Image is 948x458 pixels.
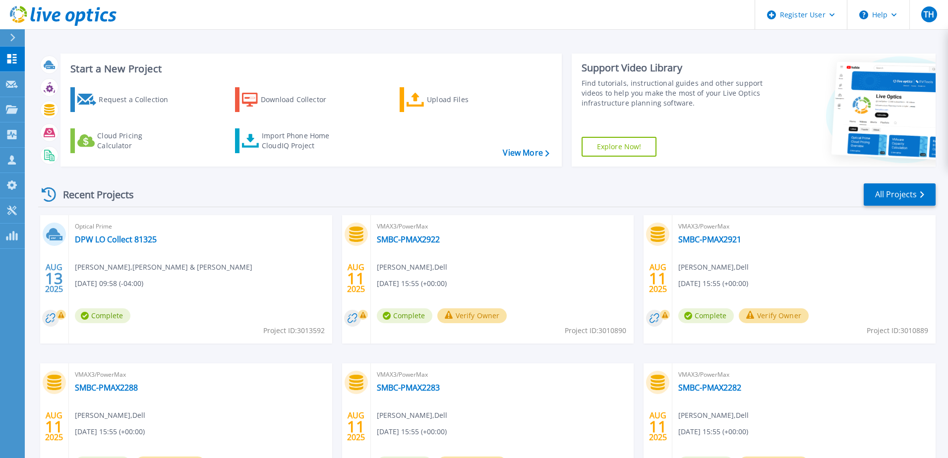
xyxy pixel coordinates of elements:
[45,408,63,445] div: AUG 2025
[377,221,628,232] span: VMAX3/PowerMax
[678,383,741,393] a: SMBC-PMAX2282
[377,426,447,437] span: [DATE] 15:55 (+00:00)
[75,383,138,393] a: SMBC-PMAX2288
[97,131,177,151] div: Cloud Pricing Calculator
[75,369,326,380] span: VMAX3/PowerMax
[263,325,325,336] span: Project ID: 3013592
[582,61,767,74] div: Support Video Library
[45,260,63,296] div: AUG 2025
[582,78,767,108] div: Find tutorials, instructional guides and other support videos to help you make the most of your L...
[565,325,626,336] span: Project ID: 3010890
[235,87,346,112] a: Download Collector
[45,422,63,431] span: 11
[377,369,628,380] span: VMAX3/PowerMax
[377,410,447,421] span: [PERSON_NAME] , Dell
[377,383,440,393] a: SMBC-PMAX2283
[75,262,252,273] span: [PERSON_NAME] , [PERSON_NAME] & [PERSON_NAME]
[582,137,657,157] a: Explore Now!
[75,278,143,289] span: [DATE] 09:58 (-04:00)
[347,274,365,283] span: 11
[75,234,157,244] a: DPW LO Collect 81325
[75,410,145,421] span: [PERSON_NAME] , Dell
[649,274,667,283] span: 11
[75,221,326,232] span: Optical Prime
[649,408,667,445] div: AUG 2025
[70,128,181,153] a: Cloud Pricing Calculator
[75,426,145,437] span: [DATE] 15:55 (+00:00)
[70,87,181,112] a: Request a Collection
[347,260,365,296] div: AUG 2025
[678,426,748,437] span: [DATE] 15:55 (+00:00)
[678,410,749,421] span: [PERSON_NAME] , Dell
[347,422,365,431] span: 11
[678,234,741,244] a: SMBC-PMAX2921
[262,131,339,151] div: Import Phone Home CloudIQ Project
[867,325,928,336] span: Project ID: 3010889
[739,308,809,323] button: Verify Owner
[427,90,506,110] div: Upload Files
[649,422,667,431] span: 11
[864,183,936,206] a: All Projects
[678,262,749,273] span: [PERSON_NAME] , Dell
[678,308,734,323] span: Complete
[347,408,365,445] div: AUG 2025
[503,148,549,158] a: View More
[99,90,178,110] div: Request a Collection
[75,308,130,323] span: Complete
[924,10,934,18] span: TH
[45,274,63,283] span: 13
[377,262,447,273] span: [PERSON_NAME] , Dell
[70,63,549,74] h3: Start a New Project
[38,182,147,207] div: Recent Projects
[377,234,440,244] a: SMBC-PMAX2922
[377,278,447,289] span: [DATE] 15:55 (+00:00)
[678,369,930,380] span: VMAX3/PowerMax
[377,308,432,323] span: Complete
[678,278,748,289] span: [DATE] 15:55 (+00:00)
[261,90,340,110] div: Download Collector
[649,260,667,296] div: AUG 2025
[400,87,510,112] a: Upload Files
[678,221,930,232] span: VMAX3/PowerMax
[437,308,507,323] button: Verify Owner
